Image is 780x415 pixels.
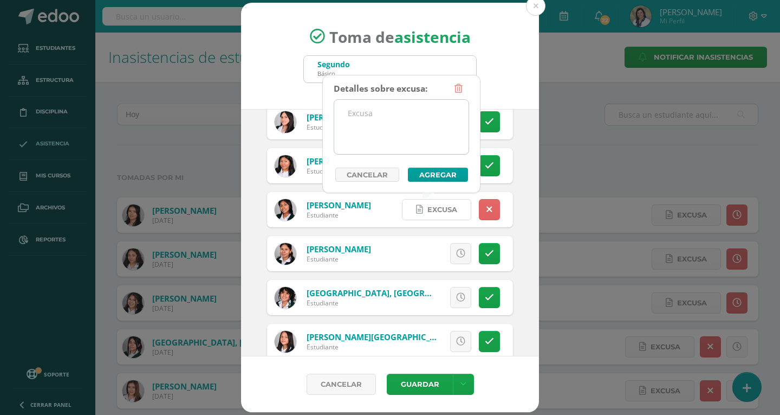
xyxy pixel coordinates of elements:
img: c036cf2b7670a4a5fa601d6e58a611d6.png [275,287,296,309]
span: Excusa [427,200,457,220]
div: Estudiante [307,123,371,132]
div: Estudiante [307,167,371,176]
a: [PERSON_NAME] [307,112,371,123]
div: Estudiante [307,210,371,220]
input: Busca un grado o sección aquí... [304,56,476,82]
img: 31c2f0abf91e31fead9ab9367ca74e19.png [275,243,296,265]
img: 25c4f8c462b47c9fc53ad30177134499.png [275,155,296,177]
div: Estudiante [307,254,371,264]
a: Cancelar [307,374,376,395]
strong: asistencia [394,26,471,47]
a: [PERSON_NAME] [307,156,371,167]
a: Excusa [402,199,471,220]
a: [GEOGRAPHIC_DATA], [GEOGRAPHIC_DATA] [307,288,477,298]
a: Cancelar [335,168,399,182]
span: Toma de [329,26,471,47]
div: Estudiante [307,298,437,308]
img: 6c02fa2b1794d666a9955cf03ddab18d.png [275,331,296,353]
button: Guardar [387,374,453,395]
div: Segundo [317,59,350,69]
a: [PERSON_NAME][GEOGRAPHIC_DATA] [307,331,454,342]
a: [PERSON_NAME] [307,244,371,254]
div: Estudiante [307,342,437,352]
div: Básico [317,69,350,78]
img: 51cb6e7b990cd775820f511887d271ba.png [275,199,296,221]
img: f744bdb2968c6228dcf83d86894491bc.png [275,111,296,133]
div: Detalles sobre excusa: [334,78,427,99]
button: Agregar [408,168,468,182]
a: [PERSON_NAME] [307,200,371,210]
